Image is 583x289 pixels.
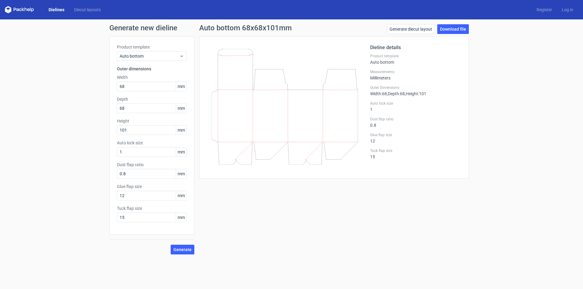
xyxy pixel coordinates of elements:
[370,117,461,128] div: 0.8
[173,247,192,252] span: Generate
[370,54,461,59] label: Product template
[117,162,187,168] label: Dust flap ratio
[199,24,292,32] h1: Auto bottom 68x68x101mm
[171,245,194,254] button: Generate
[387,91,405,96] span: , Depth : 68
[370,148,461,159] div: 15
[120,53,179,59] span: Auto bottom
[109,24,474,32] h1: Generate new dieline
[370,91,387,96] span: Width : 68
[370,54,461,65] div: Auto bottom
[405,91,426,96] span: , Height : 101
[117,66,187,72] h3: Outer dimensions
[176,104,186,113] span: mm
[370,69,461,80] div: Millimeters
[370,69,461,74] label: Measurements
[370,133,461,137] label: Glue flap size
[117,205,187,211] label: Tuck flap size
[117,96,187,102] label: Depth
[370,85,461,90] label: Outer Dimensions
[370,133,461,143] div: 12
[370,148,461,153] label: Tuck flap size
[117,140,187,146] label: Auto lock size
[69,7,106,13] a: Diecut layouts
[532,7,557,13] a: Register
[370,101,461,112] div: 1
[176,191,186,200] span: mm
[176,126,186,135] span: mm
[370,117,461,122] label: Dust flap ratio
[117,74,187,80] label: Width
[44,7,69,13] a: Dielines
[370,44,461,51] h2: Dieline details
[437,24,469,34] a: Download file
[387,24,435,34] a: Generate diecut layout
[557,7,578,13] a: Log in
[117,183,187,190] label: Glue flap size
[176,82,186,91] span: mm
[176,213,186,222] span: mm
[117,44,187,50] label: Product template
[176,169,186,178] span: mm
[117,118,187,124] label: Height
[176,147,186,156] span: mm
[370,101,461,106] label: Auto lock size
